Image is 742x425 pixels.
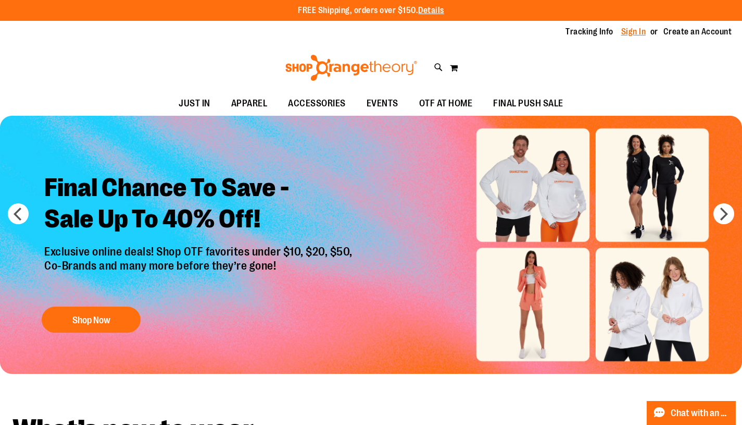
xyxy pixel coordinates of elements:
a: OTF AT HOME [409,92,483,116]
button: Chat with an Expert [647,401,736,425]
button: Shop Now [42,307,141,333]
p: Exclusive online deals! Shop OTF favorites under $10, $20, $50, Co-Brands and many more before th... [36,245,363,296]
span: EVENTS [367,92,398,115]
a: FINAL PUSH SALE [483,92,574,116]
a: Details [418,6,444,15]
a: Tracking Info [565,26,613,38]
a: Final Chance To Save -Sale Up To 40% Off! Exclusive online deals! Shop OTF favorites under $10, $... [36,164,363,338]
a: JUST IN [168,92,221,116]
span: OTF AT HOME [419,92,473,115]
span: Chat with an Expert [671,408,730,418]
span: ACCESSORIES [288,92,346,115]
img: Shop Orangetheory [284,55,419,81]
h2: Final Chance To Save - Sale Up To 40% Off! [36,164,363,245]
a: Create an Account [663,26,732,38]
a: APPAREL [221,92,278,116]
button: prev [8,203,29,224]
a: Sign In [621,26,646,38]
span: APPAREL [231,92,268,115]
a: EVENTS [356,92,409,116]
p: FREE Shipping, orders over $150. [298,5,444,17]
button: next [713,203,734,224]
span: JUST IN [179,92,210,115]
a: ACCESSORIES [278,92,356,116]
span: FINAL PUSH SALE [493,92,563,115]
